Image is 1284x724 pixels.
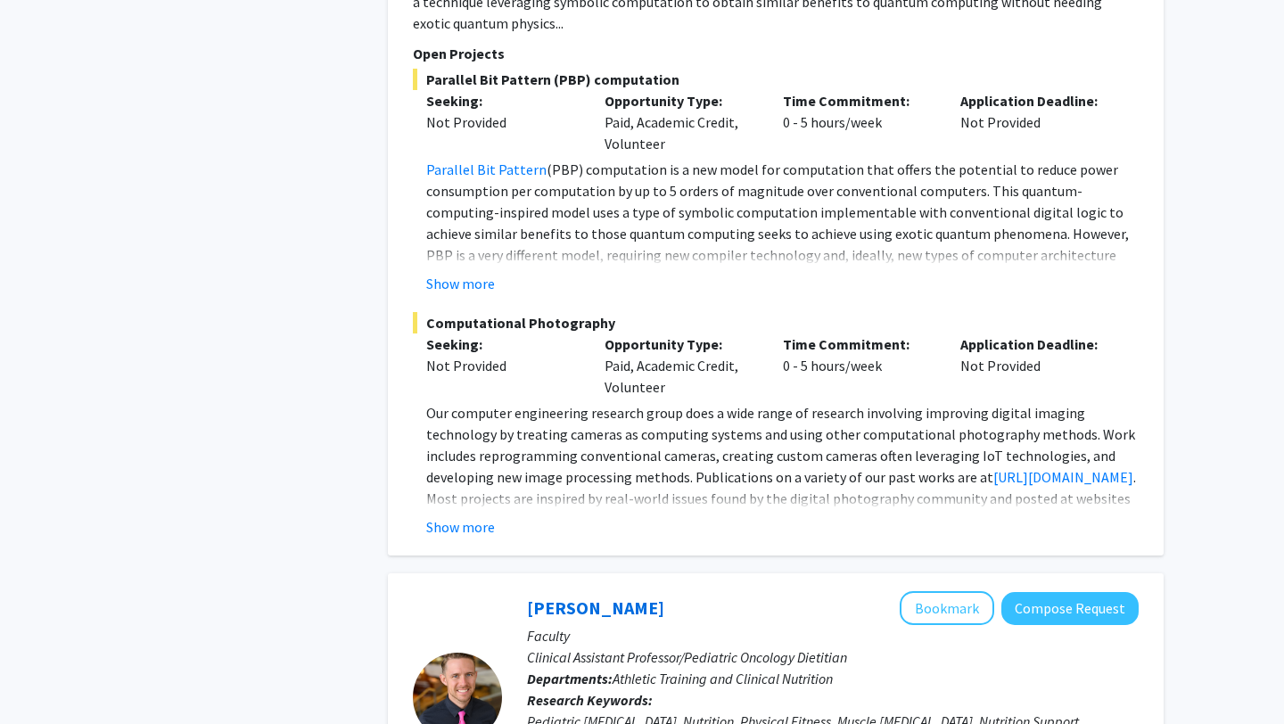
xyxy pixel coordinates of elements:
[770,90,948,154] div: 0 - 5 hours/week
[947,333,1125,398] div: Not Provided
[426,90,578,111] p: Seeking:
[13,644,76,711] iframe: Chat
[591,90,770,154] div: Paid, Academic Credit, Volunteer
[426,333,578,355] p: Seeking:
[426,355,578,376] div: Not Provided
[605,333,756,355] p: Opportunity Type:
[960,90,1112,111] p: Application Deadline:
[1001,592,1139,625] button: Compose Request to Corey Hawes
[426,160,547,178] a: Parallel Bit Pattern
[413,312,1139,333] span: Computational Photography
[783,333,934,355] p: Time Commitment:
[426,159,1139,309] p: (PBP) computation is a new model for computation that offers the potential to reduce power consum...
[426,402,1139,531] p: Our computer engineering research group does a wide range of research involving improving digital...
[900,591,994,625] button: Add Corey Hawes to Bookmarks
[993,468,1133,486] a: [URL][DOMAIN_NAME]
[426,111,578,133] div: Not Provided
[413,69,1139,90] span: Parallel Bit Pattern (PBP) computation
[527,625,1139,646] p: Faculty
[527,670,613,687] b: Departments:
[613,670,833,687] span: Athletic Training and Clinical Nutrition
[527,646,1139,668] p: Clinical Assistant Professor/Pediatric Oncology Dietitian
[426,516,495,538] button: Show more
[947,90,1125,154] div: Not Provided
[426,273,495,294] button: Show more
[783,90,934,111] p: Time Commitment:
[527,691,653,709] b: Research Keywords:
[960,333,1112,355] p: Application Deadline:
[770,333,948,398] div: 0 - 5 hours/week
[527,596,664,619] a: [PERSON_NAME]
[605,90,756,111] p: Opportunity Type:
[591,333,770,398] div: Paid, Academic Credit, Volunteer
[413,43,1139,64] p: Open Projects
